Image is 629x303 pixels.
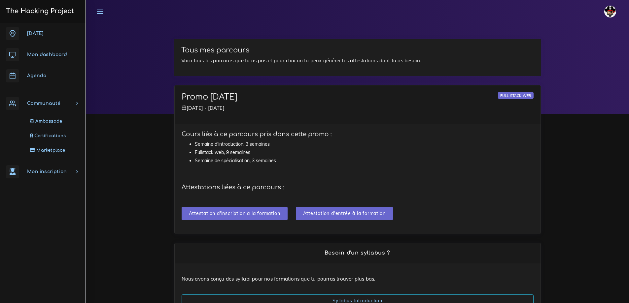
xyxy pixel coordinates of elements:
li: Semaine de spécialisation, 3 semaines [195,157,534,165]
h2: Promo [DATE] [182,92,353,102]
h3: The Hacking Project [4,8,74,15]
span: Certifications [34,133,66,138]
h4: Cours liés à ce parcours pris dans cette promo : [182,131,534,138]
span: Marketplace [36,148,65,153]
input: Attestation d'entrée à la formation [296,207,393,220]
input: Attestation d'inscription à la formation [182,207,288,220]
span: Mon dashboard [27,52,67,57]
span: [DATE] [27,31,44,36]
span: Ambassade [35,119,62,124]
h2: Besoin d'un syllabus ? [182,250,534,256]
p: Voici tous les parcours que tu as pris et pour chacun tu peux générer les attestations dont tu as... [181,57,534,65]
h4: Attestations liées à ce parcours : [182,184,534,191]
div: Full stack web [498,92,534,99]
li: Semaine d'introduction, 3 semaines [195,140,534,148]
p: [DATE] - [DATE] [182,104,534,112]
img: avatar [604,6,616,17]
h3: Tous mes parcours [181,46,534,54]
li: Fullstack web, 9 semaines [195,148,534,157]
span: Communauté [27,101,60,106]
span: Mon inscription [27,169,67,174]
span: Agenda [27,73,46,78]
p: Nous avons conçu des syllabi pour nos formations que tu pourras trouver plus bas. [182,275,534,283]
